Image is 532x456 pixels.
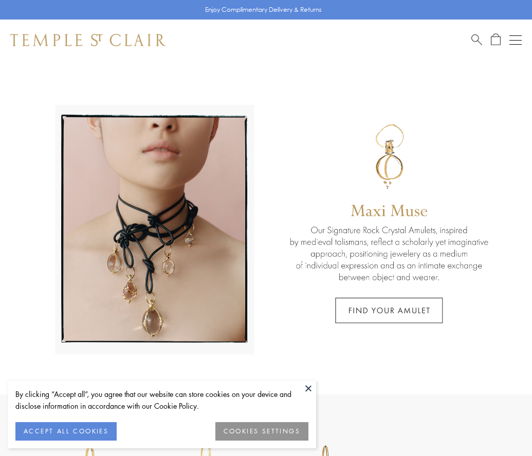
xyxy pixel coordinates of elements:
button: COOKIES SETTINGS [215,422,308,441]
div: By clicking “Accept all”, you agree that our website can store cookies on your device and disclos... [15,388,308,412]
button: Open navigation [509,34,522,46]
p: Enjoy Complimentary Delivery & Returns [205,5,322,15]
a: Open Shopping Bag [491,33,501,46]
img: Temple St. Clair [10,34,166,46]
a: Search [471,33,482,46]
button: ACCEPT ALL COOKIES [15,422,117,441]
